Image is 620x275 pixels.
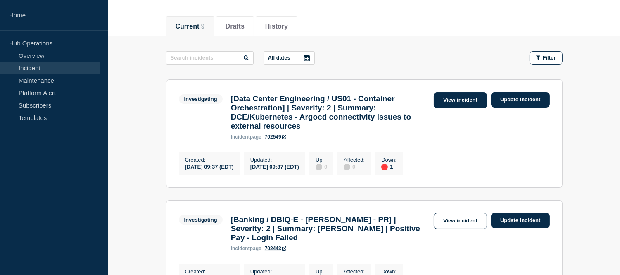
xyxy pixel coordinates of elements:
[231,246,250,251] span: incident
[491,92,550,108] a: Update incident
[185,268,234,275] p: Created :
[265,134,286,140] a: 702549
[231,215,430,242] h3: [Banking / DBIQ-E - [PERSON_NAME] - PR] | Severity: 2 | Summary: [PERSON_NAME] | Positive Pay - L...
[265,23,288,30] button: History
[231,134,261,140] p: page
[250,163,299,170] div: [DATE] 09:37 (EDT)
[166,51,254,65] input: Search incidents
[344,163,365,170] div: 0
[250,268,299,275] p: Updated :
[381,164,388,170] div: down
[543,55,556,61] span: Filter
[179,94,223,104] span: Investigating
[185,163,234,170] div: [DATE] 09:37 (EDT)
[268,55,290,61] p: All dates
[344,164,350,170] div: disabled
[316,164,322,170] div: disabled
[344,268,365,275] p: Affected :
[530,51,563,65] button: Filter
[250,157,299,163] p: Updated :
[231,246,261,251] p: page
[316,157,327,163] p: Up :
[231,134,250,140] span: incident
[381,157,397,163] p: Down :
[381,268,397,275] p: Down :
[381,163,397,170] div: 1
[434,92,487,108] a: View incident
[179,215,223,225] span: Investigating
[264,51,315,65] button: All dates
[185,157,234,163] p: Created :
[316,163,327,170] div: 0
[491,213,550,228] a: Update incident
[265,246,286,251] a: 702443
[176,23,205,30] button: Current 9
[231,94,430,131] h3: [Data Center Engineering / US01 - Container Orchestration] | Severity: 2 | Summary: DCE/Kubernete...
[226,23,245,30] button: Drafts
[316,268,327,275] p: Up :
[201,23,205,30] span: 9
[344,157,365,163] p: Affected :
[434,213,487,229] a: View incident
